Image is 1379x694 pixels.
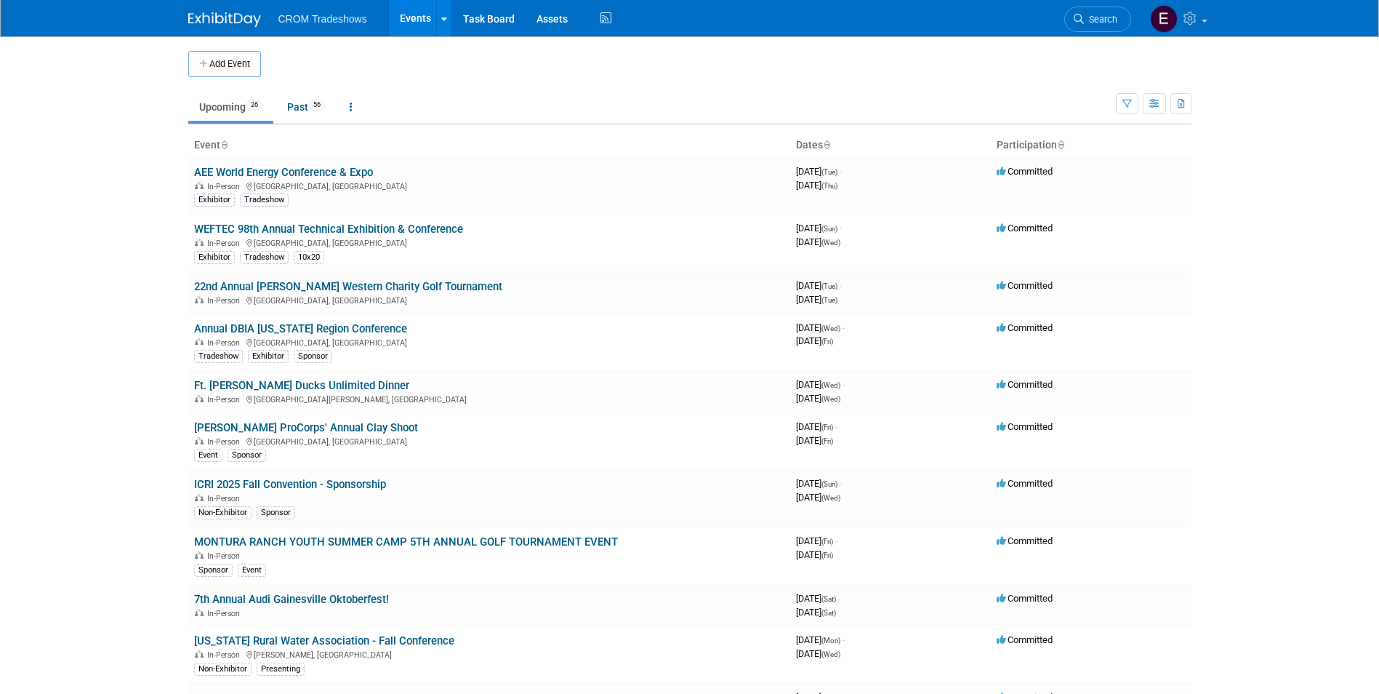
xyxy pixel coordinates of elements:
[997,166,1053,177] span: Committed
[195,239,204,246] img: In-Person Event
[248,350,289,363] div: Exhibitor
[796,379,845,390] span: [DATE]
[821,437,833,445] span: (Fri)
[796,421,837,432] span: [DATE]
[194,393,784,404] div: [GEOGRAPHIC_DATA][PERSON_NAME], [GEOGRAPHIC_DATA]
[207,609,244,618] span: In-Person
[194,478,386,491] a: ICRI 2025 Fall Convention - Sponsorship
[220,139,228,151] a: Sort by Event Name
[207,494,244,503] span: In-Person
[796,180,837,191] span: [DATE]
[194,663,252,676] div: Non-Exhibitor
[796,335,833,346] span: [DATE]
[240,194,289,207] div: Tradeshow
[194,322,407,335] a: Annual DBIA [US_STATE] Region Conference
[835,535,837,546] span: -
[207,182,244,191] span: In-Person
[194,634,454,647] a: [US_STATE] Rural Water Association - Fall Conference
[796,280,842,291] span: [DATE]
[796,593,840,604] span: [DATE]
[843,379,845,390] span: -
[840,223,842,234] span: -
[821,637,840,645] span: (Mon)
[240,251,289,264] div: Tradeshow
[997,223,1053,234] span: Committed
[997,421,1053,432] span: Committed
[796,166,842,177] span: [DATE]
[194,564,233,577] div: Sponsor
[796,478,842,489] span: [DATE]
[823,139,830,151] a: Sort by Start Date
[188,51,261,77] button: Add Event
[194,236,784,248] div: [GEOGRAPHIC_DATA], [GEOGRAPHIC_DATA]
[194,223,463,236] a: WEFTEC 98th Annual Technical Exhibition & Conference
[796,223,842,234] span: [DATE]
[207,437,244,447] span: In-Person
[840,166,842,177] span: -
[821,324,840,332] span: (Wed)
[194,535,618,549] a: MONTURA RANCH YOUTH SUMMER CAMP 5TH ANNUAL GOLF TOURNAMENT EVENT
[821,168,837,176] span: (Tue)
[294,350,332,363] div: Sponsor
[195,296,204,303] img: In-Person Event
[997,593,1053,604] span: Committed
[207,239,244,248] span: In-Person
[821,182,837,190] span: (Thu)
[188,133,790,158] th: Event
[997,379,1053,390] span: Committed
[821,551,833,559] span: (Fri)
[195,609,204,616] img: In-Person Event
[207,551,244,561] span: In-Person
[796,535,837,546] span: [DATE]
[991,133,1191,158] th: Participation
[195,182,204,189] img: In-Person Event
[790,133,991,158] th: Dates
[821,395,840,403] span: (Wed)
[821,494,840,502] span: (Wed)
[796,236,840,247] span: [DATE]
[278,13,367,25] span: CROM Tradeshows
[228,449,266,462] div: Sponsor
[257,506,295,519] div: Sponsor
[194,180,784,191] div: [GEOGRAPHIC_DATA], [GEOGRAPHIC_DATA]
[821,381,840,389] span: (Wed)
[276,93,336,121] a: Past56
[1084,14,1117,25] span: Search
[821,282,837,290] span: (Tue)
[195,650,204,658] img: In-Person Event
[257,663,305,676] div: Presenting
[309,100,325,111] span: 56
[1150,5,1178,33] img: Emily Williams
[207,296,244,306] span: In-Person
[188,93,273,121] a: Upcoming26
[194,194,235,207] div: Exhibitor
[821,538,833,546] span: (Fri)
[997,634,1053,645] span: Committed
[821,609,836,617] span: (Sat)
[796,607,836,618] span: [DATE]
[1064,7,1131,32] a: Search
[194,593,389,606] a: 7th Annual Audi Gainesville Oktoberfest!
[843,634,845,645] span: -
[194,336,784,348] div: [GEOGRAPHIC_DATA], [GEOGRAPHIC_DATA]
[194,294,784,306] div: [GEOGRAPHIC_DATA], [GEOGRAPHIC_DATA]
[796,435,833,446] span: [DATE]
[796,648,840,659] span: [DATE]
[195,494,204,501] img: In-Person Event
[194,421,418,434] a: [PERSON_NAME] ProCorps' Annual Clay Shoot
[246,100,262,111] span: 26
[195,395,204,402] img: In-Person Event
[821,296,837,304] span: (Tue)
[207,395,244,404] span: In-Person
[821,225,837,233] span: (Sun)
[997,280,1053,291] span: Committed
[188,12,261,27] img: ExhibitDay
[207,338,244,348] span: In-Person
[195,551,204,559] img: In-Person Event
[997,322,1053,333] span: Committed
[821,650,840,658] span: (Wed)
[194,648,784,660] div: [PERSON_NAME], [GEOGRAPHIC_DATA]
[294,251,324,264] div: 10x20
[838,593,840,604] span: -
[194,379,409,392] a: Ft. [PERSON_NAME] Ducks Unlimited Dinner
